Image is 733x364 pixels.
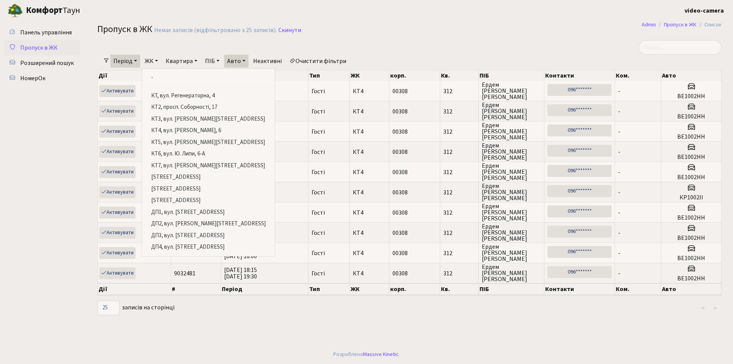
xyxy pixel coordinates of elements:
[312,230,325,236] span: Гості
[639,40,722,55] input: Пошук...
[664,21,696,29] a: Пропуск в ЖК
[353,108,386,115] span: КТ4
[661,70,722,81] th: Авто
[154,27,277,34] div: Немає записів (відфільтровано з 25 записів).
[482,203,541,222] span: Ердем [PERSON_NAME] [PERSON_NAME]
[99,126,136,138] a: Активувати
[98,283,171,295] th: Дії
[618,128,620,136] span: -
[286,55,349,68] a: Очистити фільтри
[97,301,119,315] select: записів на сторінці
[97,23,152,36] span: Пропуск в ЖК
[618,229,620,237] span: -
[664,93,718,100] h5: ВЕ1002НН
[4,71,80,86] a: НомерОк
[618,269,620,278] span: -
[221,283,309,295] th: Період
[312,108,325,115] span: Гості
[482,183,541,201] span: Ердем [PERSON_NAME] [PERSON_NAME]
[99,105,136,117] a: Активувати
[98,70,171,81] th: Дії
[142,137,275,149] a: КТ5, вул. [PERSON_NAME][STREET_ADDRESS]
[661,283,722,295] th: Авто
[443,169,475,175] span: 312
[482,122,541,141] span: Ердем [PERSON_NAME] [PERSON_NAME]
[615,283,661,295] th: Ком.
[20,28,72,37] span: Панель управління
[630,17,733,33] nav: breadcrumb
[443,189,475,196] span: 312
[312,169,325,175] span: Гості
[8,3,23,18] img: logo.png
[142,90,275,102] a: КТ, вул. Регенераторна, 4
[353,149,386,155] span: КТ4
[333,350,400,359] div: Розроблено .
[308,70,350,81] th: Тип
[392,168,408,176] span: 00308
[544,70,615,81] th: Контакти
[443,129,475,135] span: 312
[99,267,136,279] a: Активувати
[482,244,541,262] span: Ердем [PERSON_NAME] [PERSON_NAME]
[544,283,615,295] th: Контакти
[353,250,386,256] span: КТ4
[99,166,136,178] a: Активувати
[95,4,115,17] button: Переключити навігацію
[142,102,275,113] a: КТ2, просп. Соборності, 17
[664,275,718,282] h5: ВЕ1002НН
[392,269,408,278] span: 00308
[312,250,325,256] span: Гості
[142,125,275,137] a: КТ4, вул. [PERSON_NAME], 6
[664,133,718,141] h5: ВЕ1002НН
[308,283,350,295] th: Тип
[99,146,136,158] a: Активувати
[99,227,136,239] a: Активувати
[392,87,408,95] span: 00308
[664,194,718,201] h5: КР1002ІІ
[353,129,386,135] span: КТ4
[350,283,389,295] th: ЖК
[392,148,408,156] span: 00308
[479,283,544,295] th: ПІБ
[618,249,620,257] span: -
[664,235,718,242] h5: ВЕ1002НН
[363,350,399,358] a: Massive Kinetic
[618,209,620,217] span: -
[443,88,475,94] span: 312
[20,44,58,52] span: Пропуск в ЖК
[174,269,195,278] span: 9032481
[443,250,475,256] span: 312
[142,241,275,253] a: ДП4, вул. [STREET_ADDRESS]
[99,207,136,218] a: Активувати
[142,148,275,160] a: КТ6, вул. Ю. Липи, 6-А
[685,6,724,15] a: video-camera
[97,301,174,315] label: записів на сторінці
[4,40,80,55] a: Пропуск в ЖК
[482,163,541,181] span: Ердем [PERSON_NAME] [PERSON_NAME]
[250,55,285,68] a: Неактивні
[353,189,386,196] span: КТ4
[443,149,475,155] span: 312
[312,88,325,94] span: Гості
[392,107,408,116] span: 00308
[664,113,718,120] h5: ВЕ1002НН
[618,107,620,116] span: -
[664,174,718,181] h5: ВЕ1002НН
[99,247,136,259] a: Активувати
[142,218,275,230] a: ДП2, вул. [PERSON_NAME][STREET_ADDRESS]
[26,4,80,17] span: Таун
[479,70,544,81] th: ПІБ
[440,283,479,295] th: Кв.
[202,55,223,68] a: ПІБ
[312,129,325,135] span: Гості
[20,74,45,83] span: НомерОк
[392,188,408,197] span: 00308
[443,108,475,115] span: 312
[664,154,718,161] h5: ВЕ1002НН
[482,264,541,282] span: Ердем [PERSON_NAME] [PERSON_NAME]
[224,266,257,281] span: [DATE] 18:15 [DATE] 19:30
[142,230,275,242] a: ДП3, вул. [STREET_ADDRESS]
[142,55,161,68] a: ЖК
[353,169,386,175] span: КТ4
[389,283,440,295] th: корп.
